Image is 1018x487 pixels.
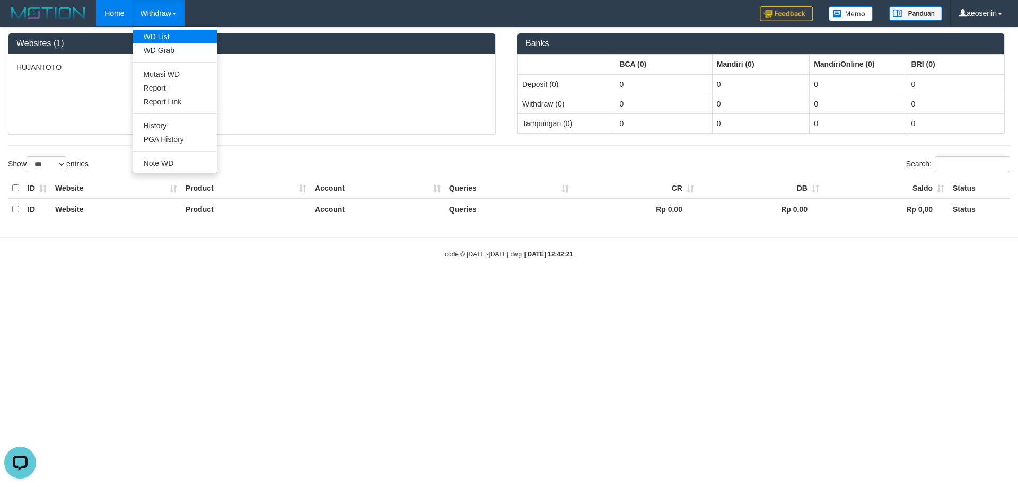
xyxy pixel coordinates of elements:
h3: Websites (1) [16,39,487,48]
select: Showentries [27,156,66,172]
img: Feedback.jpg [760,6,813,21]
th: Account [311,178,445,199]
td: 0 [907,94,1004,113]
a: PGA History [133,132,217,146]
img: Button%20Memo.svg [829,6,873,21]
th: CR [573,178,698,199]
td: 0 [810,94,907,113]
td: 0 [615,113,712,133]
button: Open LiveChat chat widget [4,4,36,36]
th: Group: activate to sort column ascending [907,54,1004,74]
th: Product [181,178,311,199]
td: 0 [810,74,907,94]
td: 0 [712,94,809,113]
th: ID [23,199,51,219]
td: 0 [615,94,712,113]
a: Note WD [133,156,217,170]
td: Tampungan (0) [518,113,615,133]
td: 0 [810,113,907,133]
th: Group: activate to sort column ascending [615,54,712,74]
th: Rp 0,00 [823,199,949,219]
th: Group: activate to sort column ascending [518,54,615,74]
th: Queries [445,178,573,199]
a: Report Link [133,95,217,109]
th: Website [51,199,181,219]
strong: [DATE] 12:42:21 [525,251,573,258]
img: MOTION_logo.png [8,5,89,21]
td: Withdraw (0) [518,94,615,113]
th: Account [311,199,445,219]
td: 0 [615,74,712,94]
a: History [133,119,217,132]
th: Rp 0,00 [698,199,823,219]
td: 0 [907,74,1004,94]
h3: Banks [525,39,996,48]
td: 0 [712,74,809,94]
label: Search: [906,156,1010,172]
label: Show entries [8,156,89,172]
input: Search: [935,156,1010,172]
th: Website [51,178,181,199]
a: WD List [133,30,217,43]
th: Product [181,199,311,219]
th: Group: activate to sort column ascending [712,54,809,74]
th: ID [23,178,51,199]
td: 0 [907,113,1004,133]
th: Queries [445,199,573,219]
a: Report [133,81,217,95]
th: Rp 0,00 [573,199,698,219]
th: DB [698,178,823,199]
td: Deposit (0) [518,74,615,94]
img: panduan.png [889,6,942,21]
th: Saldo [823,178,949,199]
td: 0 [712,113,809,133]
th: Group: activate to sort column ascending [810,54,907,74]
th: Status [949,178,1010,199]
th: Status [949,199,1010,219]
a: Mutasi WD [133,67,217,81]
a: WD Grab [133,43,217,57]
small: code © [DATE]-[DATE] dwg | [445,251,573,258]
p: HUJANTOTO [16,62,487,73]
